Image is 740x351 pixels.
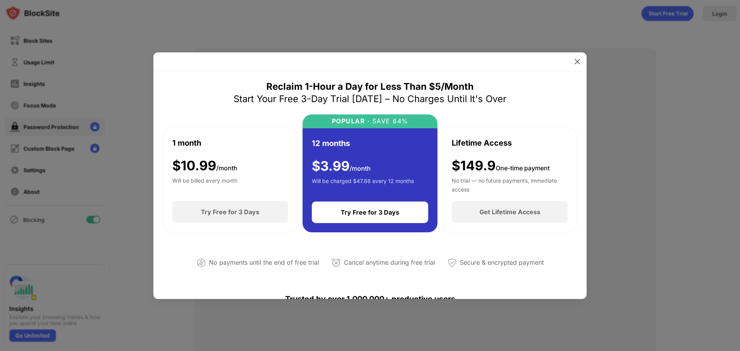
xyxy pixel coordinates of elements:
[163,280,577,317] div: Trusted by over 1,000,000+ productive users
[344,257,435,268] div: Cancel anytime during free trial
[201,208,259,216] div: Try Free for 3 Days
[447,258,457,267] img: secured-payment
[312,177,414,192] div: Will be charged $47.88 every 12 months
[234,93,506,105] div: Start Your Free 3-Day Trial [DATE] – No Charges Until It's Over
[209,257,319,268] div: No payments until the end of free trial
[460,257,544,268] div: Secure & encrypted payment
[172,158,237,174] div: $ 10.99
[312,158,371,174] div: $ 3.99
[452,158,550,174] div: $149.9
[370,118,409,125] div: SAVE 64%
[266,81,474,93] div: Reclaim 1-Hour a Day for Less Than $5/Month
[312,138,350,149] div: 12 months
[350,165,371,172] span: /month
[452,176,568,192] div: No trial — no future payments, immediate access
[332,118,370,125] div: POPULAR ·
[197,258,206,267] img: not-paying
[172,176,237,192] div: Will be billed every month
[331,258,341,267] img: cancel-anytime
[496,164,550,172] span: One-time payment
[172,137,201,149] div: 1 month
[341,208,399,216] div: Try Free for 3 Days
[216,164,237,172] span: /month
[479,208,540,216] div: Get Lifetime Access
[452,137,512,149] div: Lifetime Access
